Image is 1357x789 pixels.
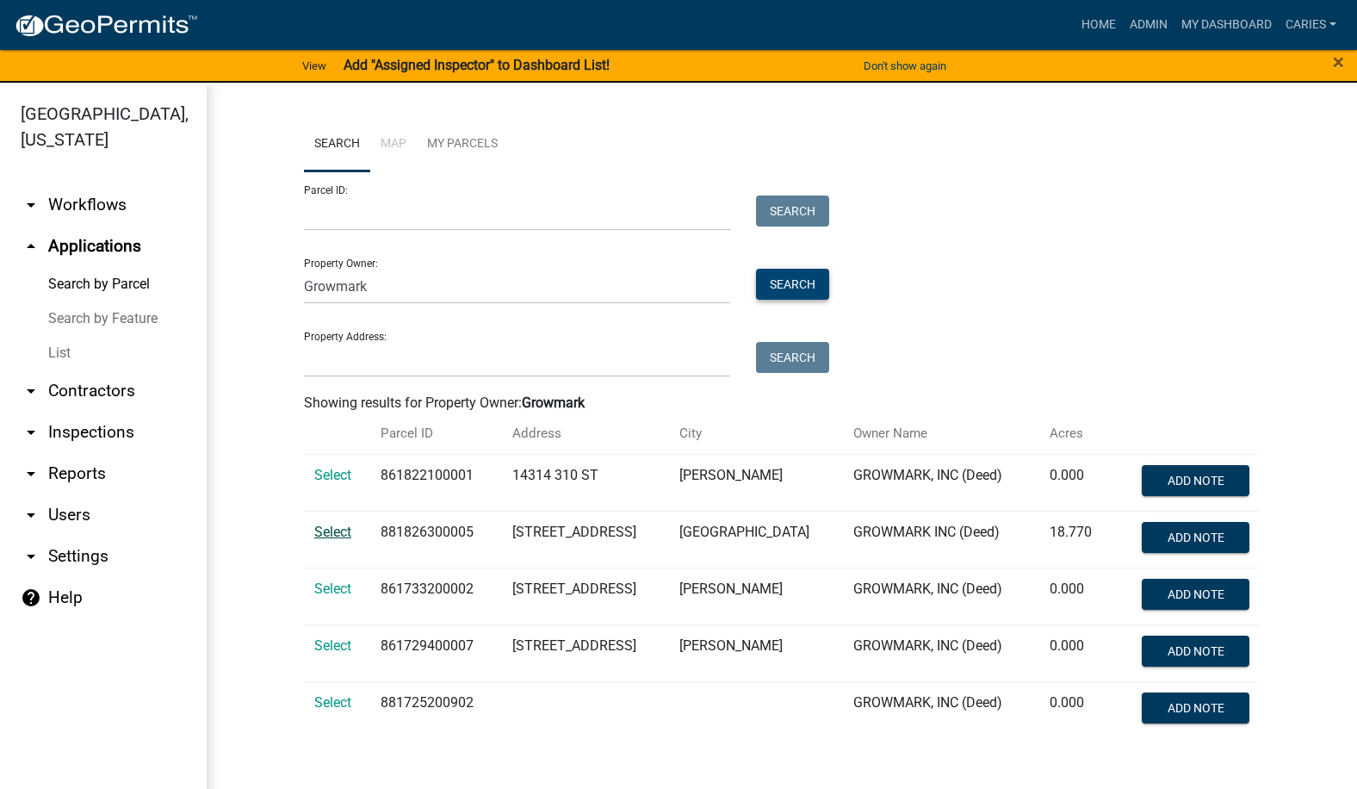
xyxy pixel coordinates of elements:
[314,467,351,483] a: Select
[843,454,1039,511] td: GROWMARK, INC (Deed)
[21,546,41,567] i: arrow_drop_down
[304,393,1260,413] div: Showing results for Property Owner:
[1039,454,1112,511] td: 0.000
[21,422,41,443] i: arrow_drop_down
[1167,530,1224,544] span: Add Note
[21,505,41,525] i: arrow_drop_down
[1039,413,1112,454] th: Acres
[1167,643,1224,657] span: Add Note
[370,454,501,511] td: 861822100001
[1142,579,1249,610] button: Add Note
[314,637,351,654] a: Select
[370,568,501,624] td: 861733200002
[417,117,508,172] a: My Parcels
[21,463,41,484] i: arrow_drop_down
[1167,587,1224,600] span: Add Note
[1039,568,1112,624] td: 0.000
[502,624,669,681] td: [STREET_ADDRESS]
[314,524,351,540] a: Select
[370,624,501,681] td: 861729400007
[370,413,501,454] th: Parcel ID
[21,587,41,608] i: help
[843,511,1039,568] td: GROWMARK INC (Deed)
[522,394,585,411] strong: Growmark
[295,52,333,80] a: View
[1142,522,1249,553] button: Add Note
[669,454,843,511] td: [PERSON_NAME]
[1333,50,1344,74] span: ×
[857,52,953,80] button: Don't show again
[1142,636,1249,667] button: Add Note
[502,413,669,454] th: Address
[304,117,370,172] a: Search
[669,511,843,568] td: [GEOGRAPHIC_DATA]
[843,568,1039,624] td: GROWMARK, INC (Deed)
[756,342,829,373] button: Search
[21,195,41,215] i: arrow_drop_down
[1142,465,1249,496] button: Add Note
[502,511,669,568] td: [STREET_ADDRESS]
[1167,700,1224,714] span: Add Note
[314,694,351,711] a: Select
[756,269,829,300] button: Search
[1167,473,1224,487] span: Add Note
[1279,9,1343,41] a: CarieS
[1075,9,1123,41] a: Home
[1123,9,1174,41] a: Admin
[314,581,351,597] a: Select
[756,196,829,227] button: Search
[502,454,669,511] td: 14314 310 ST
[21,236,41,257] i: arrow_drop_up
[1039,624,1112,681] td: 0.000
[344,57,610,73] strong: Add "Assigned Inspector" to Dashboard List!
[1142,693,1249,724] button: Add Note
[669,624,843,681] td: [PERSON_NAME]
[669,413,843,454] th: City
[843,681,1039,738] td: GROWMARK, INC (Deed)
[1333,52,1344,72] button: Close
[502,568,669,624] td: [STREET_ADDRESS]
[1039,681,1112,738] td: 0.000
[370,681,501,738] td: 881725200902
[1039,511,1112,568] td: 18.770
[843,624,1039,681] td: GROWMARK, INC (Deed)
[1174,9,1279,41] a: My Dashboard
[669,568,843,624] td: [PERSON_NAME]
[21,381,41,401] i: arrow_drop_down
[843,413,1039,454] th: Owner Name
[370,511,501,568] td: 881826300005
